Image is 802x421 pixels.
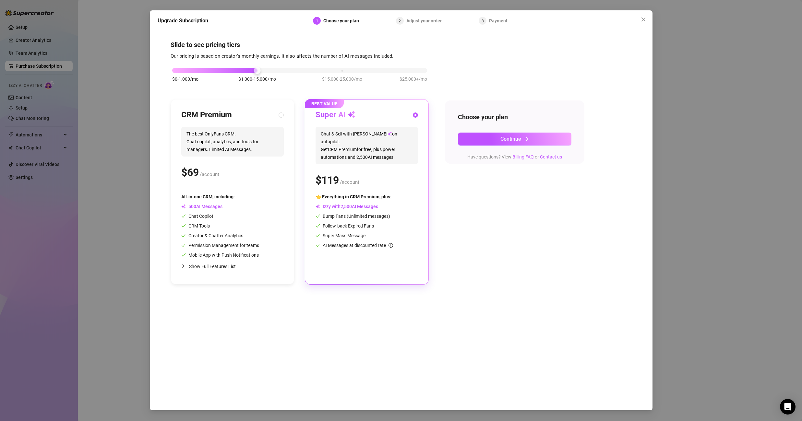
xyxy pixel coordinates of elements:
span: Chat & Sell with [PERSON_NAME] on autopilot. Get CRM Premium for free, plus power automations and... [316,127,418,165]
span: check [181,233,186,238]
span: Permission Management for teams [181,243,259,248]
span: Have questions? View or [467,154,562,159]
span: Creator & Chatter Analytics [181,233,243,239]
h4: Slide to see pricing tiers [171,40,632,49]
span: AI Messages [181,204,222,209]
span: check [316,233,320,238]
span: collapsed [181,264,185,268]
div: Open Intercom Messenger [780,399,796,415]
span: Continue [500,136,521,142]
span: $ [316,174,339,187]
span: Our pricing is based on creator's monthly earnings. It also affects the number of AI messages inc... [171,53,393,59]
span: 3 [481,19,484,23]
span: All-in-one CRM, including: [181,194,235,200]
div: Show Full Features List [181,259,284,274]
span: close [641,17,646,22]
span: 1 [316,19,318,23]
span: Bump Fans (Unlimited messages) [316,214,390,219]
span: Close [638,17,649,22]
span: CRM Tools [181,224,210,229]
div: Payment [489,17,508,25]
h3: CRM Premium [181,110,232,121]
span: Show Full Features List [189,264,236,269]
div: Adjust your order [406,17,445,25]
span: Chat Copilot [181,214,213,219]
h4: Choose your plan [458,112,571,122]
span: Super Mass Message [316,233,365,239]
span: check [316,243,320,248]
span: /account [340,180,359,185]
span: check [181,214,186,218]
span: check [181,243,186,248]
a: Contact us [540,154,562,159]
span: arrow-right [524,136,529,142]
span: Izzy with AI Messages [316,204,378,209]
span: check [181,253,186,257]
h3: Super AI [316,110,355,121]
button: Close [638,14,649,25]
div: Choose your plan [323,17,363,25]
span: check [181,224,186,228]
span: Mobile App with Push Notifications [181,253,259,258]
span: $ [181,167,199,179]
span: Follow-back Expired Fans [316,224,374,229]
span: /account [200,172,219,178]
span: $25,000+/mo [400,76,427,83]
span: $15,000-25,000/mo [322,76,362,83]
span: AI Messages at discounted rate [323,243,393,248]
span: $0-1,000/mo [172,76,198,83]
span: check [316,224,320,228]
span: 👈 Everything in CRM Premium, plus: [316,194,391,200]
h5: Upgrade Subscription [158,17,208,25]
span: $1,000-15,000/mo [238,76,276,83]
span: check [316,214,320,218]
span: 2 [399,19,401,23]
a: Billing FAQ [512,154,534,159]
span: info-circle [389,243,393,248]
button: Continuearrow-right [458,133,571,146]
span: The best OnlyFans CRM. Chat copilot, analytics, and tools for managers. Limited AI Messages. [181,127,284,157]
span: BEST VALUE [305,99,344,109]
